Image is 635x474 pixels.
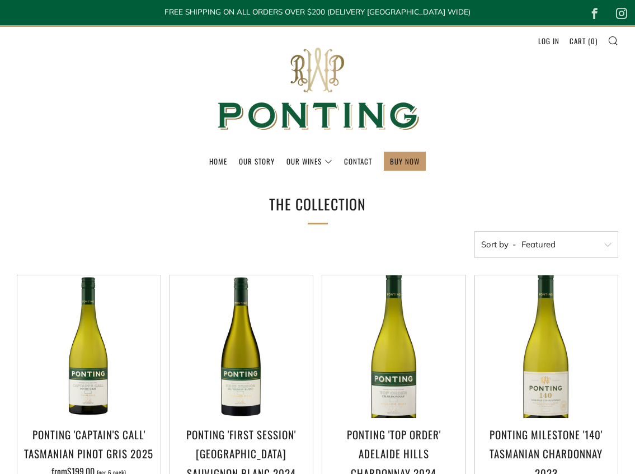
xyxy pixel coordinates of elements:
[167,191,468,218] h1: The Collection
[591,35,595,46] span: 0
[344,152,372,170] a: Contact
[206,27,430,152] img: Ponting Wines
[570,32,598,50] a: Cart (0)
[209,152,227,170] a: Home
[23,425,155,463] h3: Ponting 'Captain's Call' Tasmanian Pinot Gris 2025
[538,32,559,50] a: Log in
[286,152,332,170] a: Our Wines
[239,152,275,170] a: Our Story
[390,152,420,170] a: BUY NOW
